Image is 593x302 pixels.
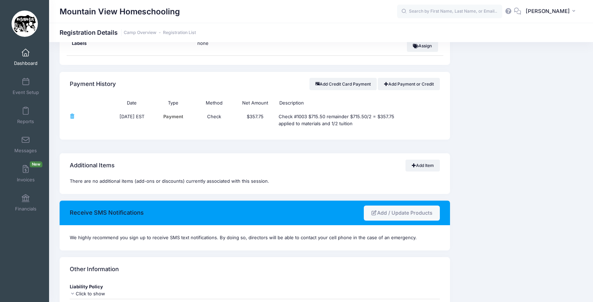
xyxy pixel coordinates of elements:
[15,206,36,212] span: Financials
[9,161,42,186] a: InvoicesNew
[12,11,38,37] img: Mountain View Homeschooling
[276,110,399,131] td: Check #1003 $715.50 remainder $715.50/2 = $357.75 applied to materials and 1/2 tuition
[378,78,440,90] a: Add Payment or Credit
[14,60,38,66] span: Dashboard
[153,110,194,131] td: Payment
[9,74,42,99] a: Event Setup
[9,190,42,215] a: Financials
[13,89,39,95] span: Event Setup
[30,161,42,167] span: New
[70,260,119,280] h4: Other Information
[364,206,440,221] a: Add / Update Products
[194,110,235,131] td: Check
[17,119,34,125] span: Reports
[70,290,440,297] div: Click to show
[14,148,37,154] span: Messages
[67,36,192,55] div: Labels
[70,234,440,241] div: We highly recommend you sign up to receive SMS text notifications. By doing so, directors will be...
[9,103,42,128] a: Reports
[194,96,235,110] th: Method
[70,74,116,94] h4: Payment History
[276,96,399,110] th: Description
[235,110,276,131] td: $357.75
[111,110,153,131] td: [DATE] EST
[60,29,196,36] h1: Registration Details
[405,160,440,172] a: Add Item
[526,7,570,15] span: [PERSON_NAME]
[235,96,276,110] th: Net Amount
[153,96,194,110] th: Type
[70,203,144,223] h3: Receive SMS Notifications
[397,5,502,19] input: Search by First Name, Last Name, or Email...
[9,132,42,157] a: Messages
[163,30,196,35] a: Registration List
[309,78,377,90] button: Add Credit Card Payment
[521,4,582,20] button: [PERSON_NAME]
[17,177,35,183] span: Invoices
[197,40,285,47] span: none
[60,4,180,20] h1: Mountain View Homeschooling
[111,96,153,110] th: Date
[9,45,42,69] a: Dashboard
[70,156,115,176] h4: Additional Items
[407,40,438,52] button: Assign
[124,30,156,35] a: Camp Overview
[60,178,450,194] div: There are no additional items (add-ons or discounts) currently associated with this session.
[70,283,440,290] div: Liability Policy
